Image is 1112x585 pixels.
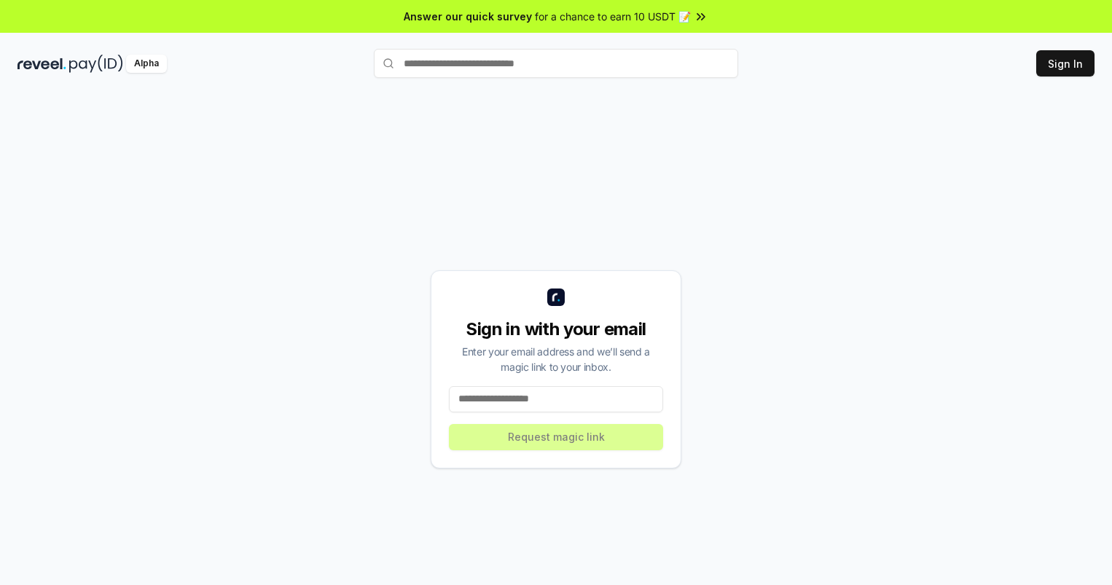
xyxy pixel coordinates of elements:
img: reveel_dark [17,55,66,73]
div: Enter your email address and we’ll send a magic link to your inbox. [449,344,663,374]
div: Sign in with your email [449,318,663,341]
div: Alpha [126,55,167,73]
span: for a chance to earn 10 USDT 📝 [535,9,691,24]
button: Sign In [1036,50,1095,76]
img: pay_id [69,55,123,73]
span: Answer our quick survey [404,9,532,24]
img: logo_small [547,288,565,306]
